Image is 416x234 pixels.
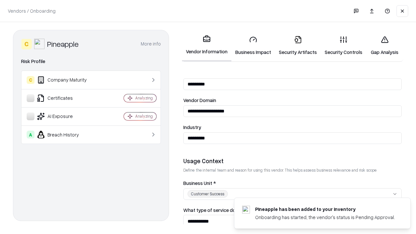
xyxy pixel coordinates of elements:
[183,188,402,200] button: Customer Success
[255,214,395,221] div: Onboarding has started, the vendor's status is Pending Approval.
[242,206,250,214] img: pineappleenergy.com
[27,112,104,120] div: AI Exposure
[321,31,366,61] a: Security Controls
[135,113,153,119] div: Analyzing
[135,95,153,101] div: Analyzing
[27,94,104,102] div: Certificates
[183,181,402,186] label: Business Unit *
[34,39,45,49] img: Pineapple
[27,131,104,138] div: Breach History
[21,39,32,49] div: C
[141,38,161,50] button: More info
[8,7,56,14] p: Vendors / Onboarding
[27,131,34,138] div: A
[183,125,402,130] label: Industry
[366,31,403,61] a: Gap Analysis
[21,58,161,65] div: Risk Profile
[183,157,402,165] div: Usage Context
[27,76,104,84] div: Company Maturity
[183,167,402,173] p: Define the internal team and reason for using this vendor. This helps assess business relevance a...
[183,208,402,213] label: What type of service does the vendor provide? *
[188,190,228,198] div: Customer Success
[231,31,275,61] a: Business Impact
[27,76,34,84] div: C
[255,206,395,213] div: Pineapple has been added to your inventory
[47,39,79,49] div: Pineapple
[183,98,402,103] label: Vendor Domain
[275,31,321,61] a: Security Artifacts
[182,30,231,61] a: Vendor Information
